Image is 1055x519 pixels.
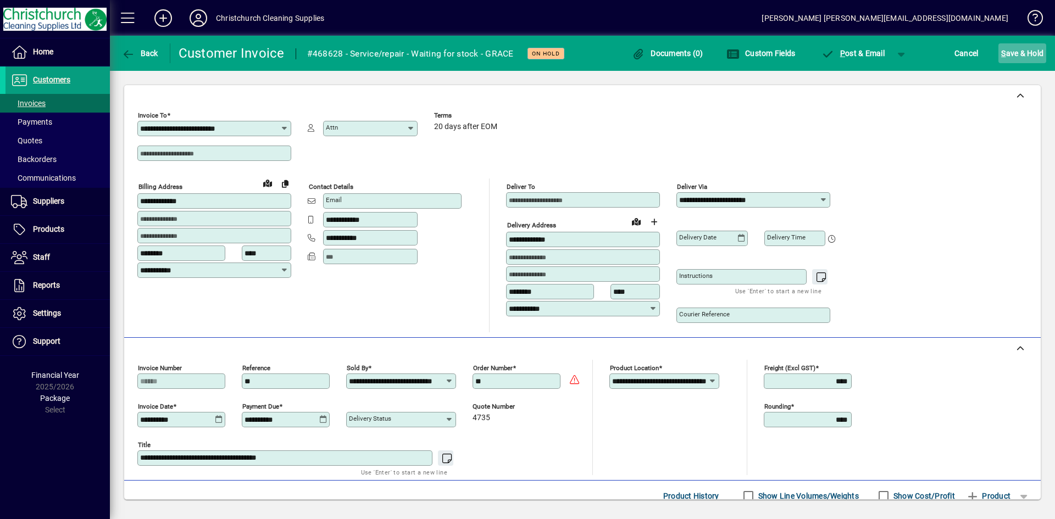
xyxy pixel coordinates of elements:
[815,43,890,63] button: Post & Email
[5,113,110,131] a: Payments
[33,337,60,345] span: Support
[767,233,806,241] mat-label: Delivery time
[952,43,981,63] button: Cancel
[110,43,170,63] app-page-header-button: Back
[1001,44,1043,62] span: ave & Hold
[179,44,285,62] div: Customer Invoice
[31,371,79,380] span: Financial Year
[840,49,845,58] span: P
[259,174,276,192] a: View on map
[11,155,57,164] span: Backorders
[33,75,70,84] span: Customers
[326,124,338,131] mat-label: Attn
[5,38,110,66] a: Home
[33,47,53,56] span: Home
[954,44,979,62] span: Cancel
[726,49,796,58] span: Custom Fields
[679,233,717,241] mat-label: Delivery date
[659,486,724,506] button: Product History
[507,183,535,191] mat-label: Deliver To
[33,309,61,317] span: Settings
[960,486,1016,506] button: Product
[5,244,110,271] a: Staff
[361,466,447,478] mat-hint: Use 'Enter' to start a new line
[434,112,500,119] span: Terms
[966,487,1010,505] span: Product
[181,8,216,28] button: Profile
[5,131,110,150] a: Quotes
[1019,2,1041,38] a: Knowledge Base
[1001,49,1006,58] span: S
[138,111,167,119] mat-label: Invoice To
[347,364,368,372] mat-label: Sold by
[242,364,270,372] mat-label: Reference
[764,403,791,410] mat-label: Rounding
[349,415,391,422] mat-label: Delivery status
[5,150,110,169] a: Backorders
[5,216,110,243] a: Products
[679,272,713,280] mat-label: Instructions
[434,122,497,131] span: 20 days after EOM
[629,43,706,63] button: Documents (0)
[138,441,151,449] mat-label: Title
[473,364,513,372] mat-label: Order number
[5,188,110,215] a: Suppliers
[11,118,52,126] span: Payments
[998,43,1046,63] button: Save & Hold
[33,197,64,205] span: Suppliers
[11,174,76,182] span: Communications
[307,45,514,63] div: #468628 - Service/repair - Waiting for stock - GRACE
[33,281,60,289] span: Reports
[40,394,70,403] span: Package
[11,136,42,145] span: Quotes
[632,49,703,58] span: Documents (0)
[138,364,182,372] mat-label: Invoice number
[11,99,46,108] span: Invoices
[276,175,294,192] button: Copy to Delivery address
[33,253,50,261] span: Staff
[663,487,719,505] span: Product History
[146,8,181,28] button: Add
[5,94,110,113] a: Invoices
[473,403,538,410] span: Quote number
[119,43,161,63] button: Back
[473,414,490,422] span: 4735
[891,490,955,501] label: Show Cost/Profit
[33,225,64,233] span: Products
[645,213,663,231] button: Choose address
[138,403,173,410] mat-label: Invoice date
[216,9,324,27] div: Christchurch Cleaning Supplies
[724,43,798,63] button: Custom Fields
[764,364,815,372] mat-label: Freight (excl GST)
[5,169,110,187] a: Communications
[756,490,859,501] label: Show Line Volumes/Weights
[5,300,110,327] a: Settings
[677,183,707,191] mat-label: Deliver via
[679,310,730,318] mat-label: Courier Reference
[121,49,158,58] span: Back
[762,9,1008,27] div: [PERSON_NAME] [PERSON_NAME][EMAIL_ADDRESS][DOMAIN_NAME]
[5,272,110,299] a: Reports
[326,196,342,204] mat-label: Email
[628,213,645,230] a: View on map
[610,364,659,372] mat-label: Product location
[821,49,885,58] span: ost & Email
[735,284,821,297] mat-hint: Use 'Enter' to start a new line
[5,328,110,355] a: Support
[532,50,560,57] span: On hold
[242,403,279,410] mat-label: Payment due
